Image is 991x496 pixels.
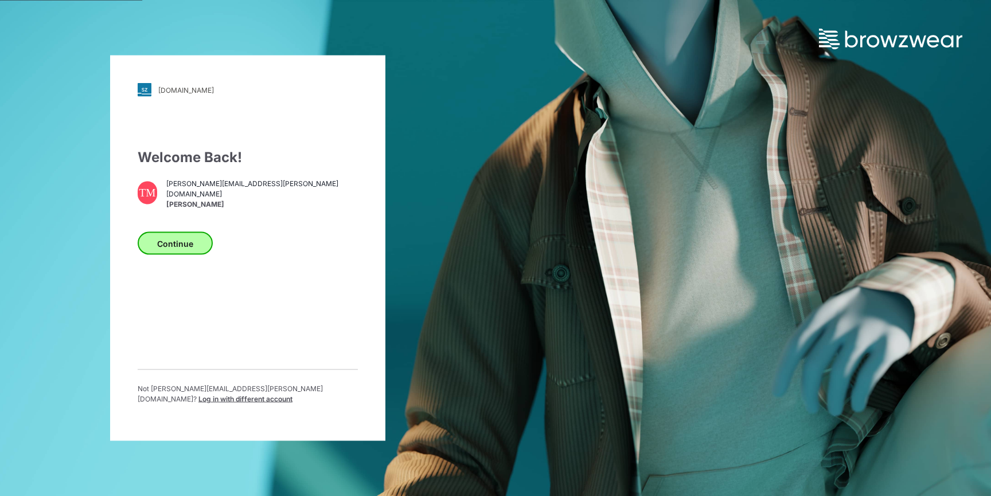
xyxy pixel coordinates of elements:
[166,199,358,209] span: [PERSON_NAME]
[158,85,214,94] div: [DOMAIN_NAME]
[138,83,151,97] img: svg+xml;base64,PHN2ZyB3aWR0aD0iMjgiIGhlaWdodD0iMjgiIHZpZXdCb3g9IjAgMCAyOCAyOCIgZmlsbD0ibm9uZSIgeG...
[138,182,157,204] div: TM
[138,232,213,255] button: Continue
[819,29,962,49] img: browzwear-logo.73288ffb.svg
[138,83,358,97] a: [DOMAIN_NAME]
[138,384,358,404] p: Not [PERSON_NAME][EMAIL_ADDRESS][PERSON_NAME][DOMAIN_NAME] ?
[198,395,292,403] span: Log in with different account
[166,178,358,199] span: [PERSON_NAME][EMAIL_ADDRESS][PERSON_NAME][DOMAIN_NAME]
[138,147,358,168] div: Welcome Back!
